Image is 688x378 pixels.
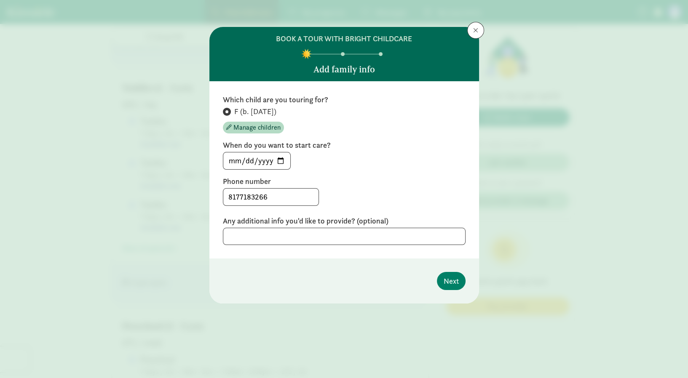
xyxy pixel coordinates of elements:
[437,272,466,290] button: Next
[276,34,412,44] h6: BOOK A TOUR WITH BRIGHT CHILDCARE
[313,64,375,75] h5: Add family info
[223,189,319,205] input: 5555555555
[223,95,466,105] label: Which child are you touring for?
[223,216,466,226] label: Any additional info you'd like to provide? (optional)
[444,275,459,287] span: Next
[233,122,281,133] span: Manage children
[223,140,466,150] label: When do you want to start care?
[223,122,284,133] button: Manage children
[234,106,276,117] span: F (b. [DATE])
[223,176,466,186] label: Phone number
